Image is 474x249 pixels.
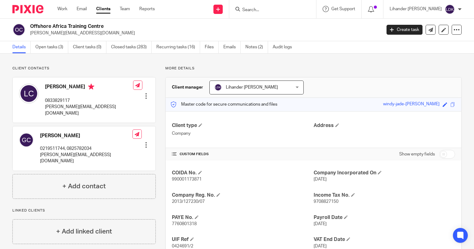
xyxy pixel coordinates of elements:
[45,104,133,116] p: [PERSON_NAME][EMAIL_ADDRESS][DOMAIN_NAME]
[172,122,313,129] h4: Client type
[40,152,132,164] p: [PERSON_NAME][EMAIL_ADDRESS][DOMAIN_NAME]
[399,151,435,157] label: Show empty fields
[120,6,130,12] a: Team
[314,236,455,243] h4: VAT End Date
[77,6,87,12] a: Email
[56,227,112,236] h4: + Add linked client
[19,133,34,147] img: svg%3E
[40,133,132,139] h4: [PERSON_NAME]
[172,214,313,221] h4: PAYE No.
[245,41,268,53] a: Notes (2)
[12,208,156,213] p: Linked clients
[172,236,313,243] h4: UIF Ref
[314,222,327,226] span: [DATE]
[156,41,200,53] a: Recurring tasks (16)
[96,6,110,12] a: Clients
[35,41,68,53] a: Open tasks (3)
[172,130,313,137] p: Company
[30,30,377,36] p: [PERSON_NAME][EMAIL_ADDRESS][DOMAIN_NAME]
[165,66,462,71] p: More details
[12,5,43,13] img: Pixie
[45,98,133,104] p: 0833829117
[12,41,31,53] a: Details
[172,192,313,199] h4: Company Reg. No.
[170,101,277,107] p: Master code for secure communications and files
[172,177,202,181] span: 990001173871
[111,41,152,53] a: Closed tasks (283)
[139,6,155,12] a: Reports
[172,84,203,90] h3: Client manager
[73,41,106,53] a: Client tasks (0)
[314,244,327,248] span: [DATE]
[57,6,67,12] a: Work
[331,7,355,11] span: Get Support
[205,41,219,53] a: Files
[40,146,132,152] p: 0219511744, 0825782034
[242,7,297,13] input: Search
[30,23,308,30] h2: Offshore Africa Training Centre
[314,199,338,204] span: 9708827150
[172,152,313,157] h4: CUSTOM FIELDS
[314,192,455,199] h4: Income Tax No.
[390,6,442,12] p: Lihander [PERSON_NAME]
[445,4,455,14] img: svg%3E
[273,41,297,53] a: Audit logs
[172,199,205,204] span: 2013/127230/07
[314,170,455,176] h4: Company Incorporated On
[12,23,25,36] img: svg%3E
[214,84,222,91] img: svg%3E
[223,41,241,53] a: Emails
[45,84,133,91] h4: [PERSON_NAME]
[62,181,106,191] h4: + Add contact
[387,25,423,35] a: Create task
[172,222,197,226] span: 7760801318
[172,170,313,176] h4: COIDA No.
[88,84,94,90] i: Primary
[12,66,156,71] p: Client contacts
[314,214,455,221] h4: Payroll Date
[314,177,327,181] span: [DATE]
[314,122,455,129] h4: Address
[383,101,440,108] div: windy-jade-[PERSON_NAME]
[226,85,278,90] span: Lihander [PERSON_NAME]
[172,244,193,248] span: 0424691/2
[19,84,39,103] img: svg%3E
